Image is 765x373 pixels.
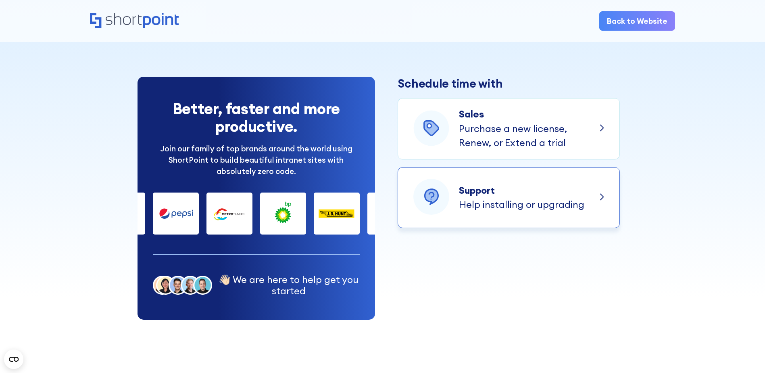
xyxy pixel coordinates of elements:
button: Open CMP widget [4,350,23,369]
p: Join our family of top brands around the world using ShortPoint to build beautiful intranet sites... [153,143,359,177]
p: Purchase a new license, Renew, or Extend a trial [459,122,567,150]
a: Back to Website [599,11,675,30]
a: Home [90,13,179,29]
h1: Better, faster and more productive. [153,100,359,135]
p: Help installing or upgrading [459,197,584,212]
div: Schedule time with [398,77,619,90]
div: Support [459,183,584,198]
div: 👋🏻 We are here to help get you started [218,274,360,297]
div: Sales [459,107,567,122]
iframe: Chat Widget [725,334,765,373]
